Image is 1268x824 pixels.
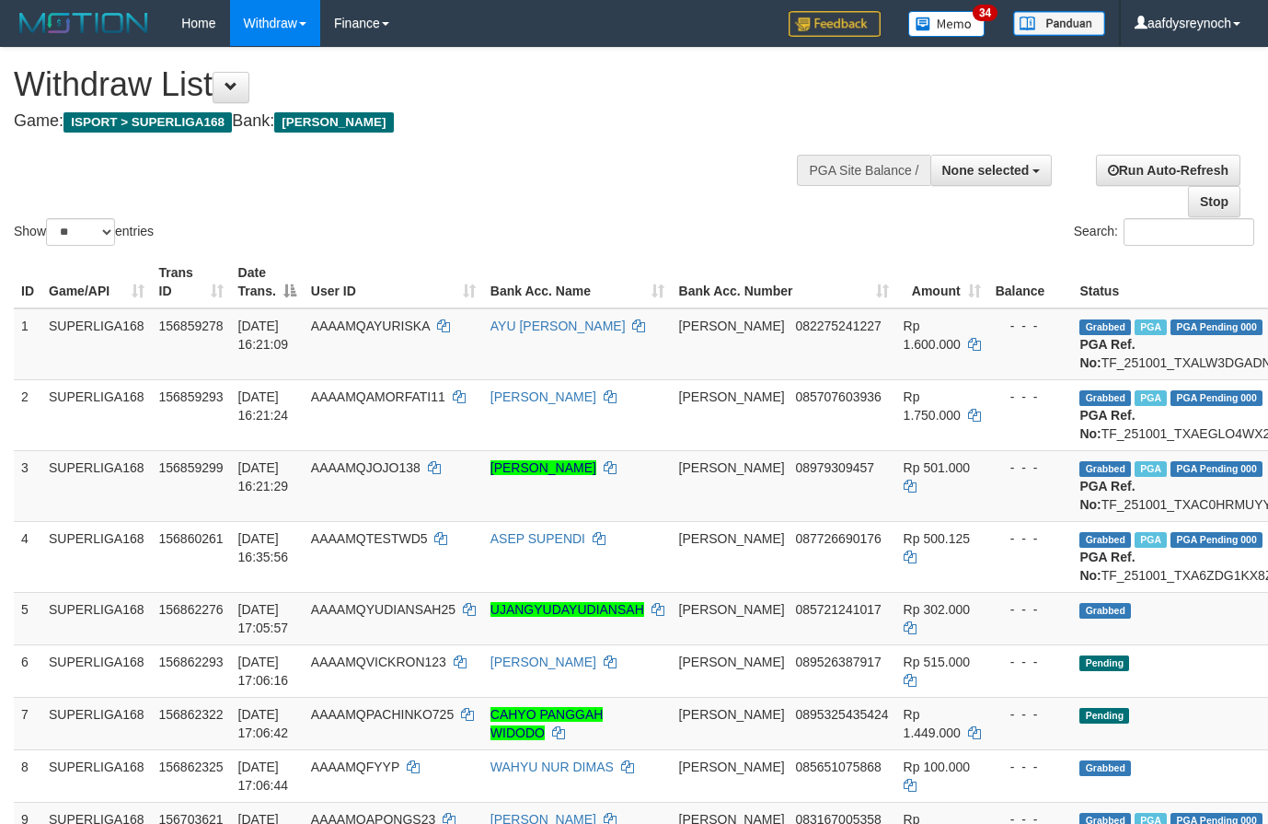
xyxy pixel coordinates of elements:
span: PGA Pending [1170,532,1262,548]
span: ISPORT > SUPERLIGA168 [63,112,232,133]
td: SUPERLIGA168 [41,450,152,521]
h4: Game: Bank: [14,112,827,131]
span: [PERSON_NAME] [274,112,393,133]
span: AAAAMQPACHINKO725 [311,707,454,722]
span: AAAAMQAMORFATI11 [311,389,445,404]
a: [PERSON_NAME] [490,389,596,404]
th: Trans ID: activate to sort column ascending [152,256,231,308]
span: Grabbed [1079,461,1131,477]
td: 5 [14,592,41,644]
th: Bank Acc. Number: activate to sort column ascending [672,256,896,308]
span: [PERSON_NAME] [679,655,785,669]
b: PGA Ref. No: [1079,550,1135,583]
th: Date Trans.: activate to sort column descending [231,256,304,308]
span: [DATE] 16:21:29 [238,460,289,493]
span: AAAAMQYUDIANSAH25 [311,602,455,617]
td: SUPERLIGA168 [41,521,152,592]
td: 1 [14,308,41,380]
span: [PERSON_NAME] [679,319,785,333]
a: Stop [1188,186,1240,217]
span: Rp 501.000 [904,460,970,475]
span: Copy 087726690176 to clipboard [795,531,881,546]
span: Pending [1079,656,1129,671]
td: 4 [14,521,41,592]
span: None selected [942,163,1030,178]
td: SUPERLIGA168 [41,379,152,450]
a: WAHYU NUR DIMAS [490,760,614,774]
span: Copy 089526387917 to clipboard [795,655,881,669]
td: SUPERLIGA168 [41,308,152,380]
a: ASEP SUPENDI [490,531,585,546]
img: MOTION_logo.png [14,9,154,37]
span: 156862322 [159,707,224,722]
div: - - - [996,653,1066,671]
span: [PERSON_NAME] [679,707,785,722]
span: AAAAMQVICKRON123 [311,655,446,669]
span: 156862293 [159,655,224,669]
span: Marked by aafheankoy [1135,319,1167,335]
div: - - - [996,600,1066,619]
span: [DATE] 16:21:24 [238,389,289,423]
button: None selected [930,155,1053,186]
span: Rp 500.125 [904,531,970,546]
a: UJANGYUDAYUDIANSAH [490,602,644,617]
span: Marked by aafheankoy [1135,461,1167,477]
span: Copy 085651075868 to clipboard [795,760,881,774]
span: AAAAMQJOJO138 [311,460,421,475]
span: 34 [973,5,997,21]
a: CAHYO PANGGAH WIDODO [490,707,604,740]
span: PGA Pending [1170,390,1262,406]
span: [DATE] 16:35:56 [238,531,289,564]
a: AYU [PERSON_NAME] [490,319,626,333]
a: Run Auto-Refresh [1096,155,1240,186]
span: Copy 085721241017 to clipboard [795,602,881,617]
span: Grabbed [1079,603,1131,619]
b: PGA Ref. No: [1079,337,1135,370]
span: [PERSON_NAME] [679,460,785,475]
td: 7 [14,697,41,749]
span: 156859278 [159,319,224,333]
img: Feedback.jpg [789,11,881,37]
span: Marked by aafmaleo [1135,532,1167,548]
span: AAAAMQAYURISKA [311,319,430,333]
span: 156862325 [159,760,224,774]
span: Copy 08979309457 to clipboard [795,460,874,475]
span: Copy 085707603936 to clipboard [795,389,881,404]
span: [PERSON_NAME] [679,602,785,617]
span: Copy 082275241227 to clipboard [795,319,881,333]
label: Show entries [14,218,154,246]
th: ID [14,256,41,308]
span: [PERSON_NAME] [679,760,785,774]
td: 2 [14,379,41,450]
td: SUPERLIGA168 [41,749,152,802]
div: PGA Site Balance / [797,155,929,186]
a: [PERSON_NAME] [490,655,596,669]
label: Search: [1074,218,1254,246]
span: Grabbed [1079,319,1131,335]
span: [PERSON_NAME] [679,531,785,546]
th: Bank Acc. Name: activate to sort column ascending [483,256,672,308]
div: - - - [996,458,1066,477]
input: Search: [1124,218,1254,246]
span: Pending [1079,708,1129,724]
span: PGA Pending [1170,461,1262,477]
span: AAAAMQFYYP [311,760,399,774]
img: panduan.png [1013,11,1105,36]
a: [PERSON_NAME] [490,460,596,475]
th: Amount: activate to sort column ascending [896,256,988,308]
span: Marked by aafheankoy [1135,390,1167,406]
span: Rp 100.000 [904,760,970,774]
span: [DATE] 16:21:09 [238,319,289,352]
div: - - - [996,388,1066,406]
td: SUPERLIGA168 [41,592,152,644]
th: User ID: activate to sort column ascending [304,256,483,308]
span: 156859293 [159,389,224,404]
span: Grabbed [1079,760,1131,776]
b: PGA Ref. No: [1079,479,1135,512]
div: - - - [996,758,1066,776]
td: 3 [14,450,41,521]
span: 156859299 [159,460,224,475]
td: SUPERLIGA168 [41,697,152,749]
th: Balance [988,256,1073,308]
span: PGA Pending [1170,319,1262,335]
